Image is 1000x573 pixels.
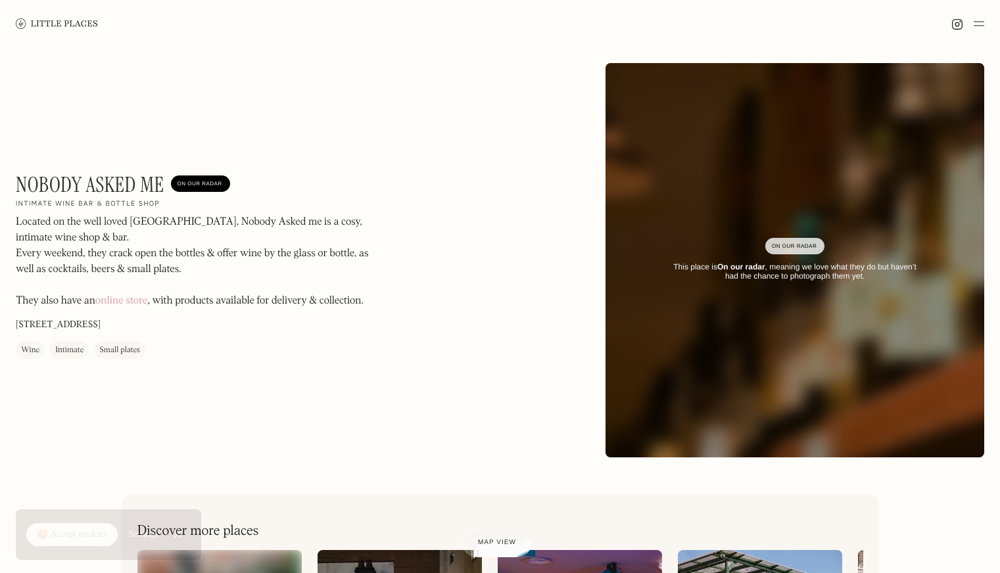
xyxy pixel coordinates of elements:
p: Located on the well loved [GEOGRAPHIC_DATA], Nobody Asked me is a cosy, intimate wine shop & bar.... [16,214,371,309]
strong: On our radar [717,262,765,271]
div: Intimate [55,344,83,357]
a: Close Cookie Popup [164,521,191,547]
span: Map view [478,539,516,546]
div: On Our Radar [772,240,818,253]
div: This place is , meaning we love what they do but haven’t had the chance to photograph them yet. [666,262,924,281]
a: online store [95,296,148,306]
div: Settings [128,530,159,539]
div: 🍪 Accept cookies [37,528,107,541]
h2: Intimate wine bar & bottle shop [16,200,160,209]
a: Settings [128,520,159,549]
h1: Nobody Asked Me [16,172,164,197]
div: Small plates [99,344,140,357]
div: Wine [21,344,39,357]
div: On Our Radar [178,177,224,191]
a: 🍪 Accept cookies [26,523,118,547]
p: [STREET_ADDRESS] [16,318,101,332]
a: Map view [462,528,532,557]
